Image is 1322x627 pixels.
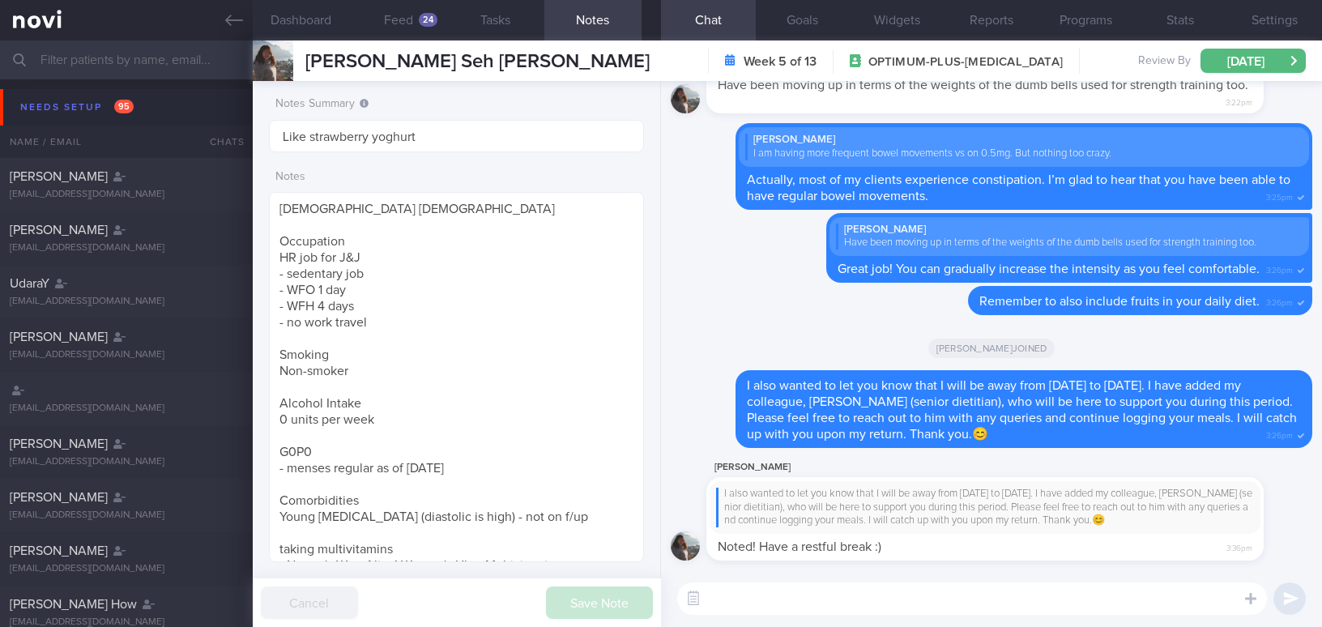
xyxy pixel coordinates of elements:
div: Have been moving up in terms of the weights of the dumb bells used for strength training too. [836,237,1303,250]
span: 3:22pm [1226,93,1252,109]
span: [PERSON_NAME] [10,224,108,237]
div: Needs setup [16,96,138,118]
span: [PERSON_NAME] How [10,598,137,611]
label: Notes Summary [275,97,638,112]
div: [EMAIL_ADDRESS][DOMAIN_NAME] [10,510,243,522]
span: [PERSON_NAME] [10,331,108,343]
div: [EMAIL_ADDRESS][DOMAIN_NAME] [10,189,243,201]
div: [EMAIL_ADDRESS][DOMAIN_NAME] [10,296,243,308]
span: [PERSON_NAME] [10,437,108,450]
div: [PERSON_NAME] [706,458,1312,477]
span: [PERSON_NAME] Seh [PERSON_NAME] [305,52,650,71]
div: [PERSON_NAME] [745,134,1303,147]
span: [PERSON_NAME] [10,170,108,183]
span: [PERSON_NAME] joined [928,339,1055,358]
span: Actually, most of my clients experience constipation. I’m glad to hear that you have been able to... [747,173,1290,203]
span: Noted! Have a restful break :) [718,540,881,553]
span: Remember to also include fruits in your daily diet. [979,295,1260,308]
span: Have been moving up in terms of the weights of the dumb bells used for strength training too. [718,79,1248,92]
div: [PERSON_NAME] [836,224,1303,237]
div: [EMAIL_ADDRESS][DOMAIN_NAME] [10,349,243,361]
div: 24 [419,13,437,27]
span: 3:26pm [1266,293,1293,309]
span: UdaraY [10,277,49,290]
span: OPTIMUM-PLUS-[MEDICAL_DATA] [868,54,1063,70]
span: 3:36pm [1226,539,1252,554]
strong: Week 5 of 13 [744,53,817,70]
span: 3:26pm [1266,426,1293,441]
div: [EMAIL_ADDRESS][DOMAIN_NAME] [10,242,243,254]
div: I also wanted to let you know that I will be away from [DATE] to [DATE]. I have added my colleagu... [716,488,1254,527]
span: 95 [114,100,134,113]
span: Great job! You can gradually increase the intensity as you feel comfortable. [838,262,1260,275]
span: [PERSON_NAME] [10,491,108,504]
span: Review By [1138,54,1191,69]
div: [EMAIL_ADDRESS][DOMAIN_NAME] [10,403,243,415]
div: [EMAIL_ADDRESS][DOMAIN_NAME] [10,563,243,575]
div: [EMAIL_ADDRESS][DOMAIN_NAME] [10,456,243,468]
div: I am having more frequent bowel movements vs on 0.5mg. But nothing too crazy. [745,147,1303,160]
label: Notes [275,170,638,185]
div: Chats [188,126,253,158]
span: 3:26pm [1266,261,1293,276]
span: I also wanted to let you know that I will be away from [DATE] to [DATE]. I have added my colleagu... [747,379,1297,441]
span: [PERSON_NAME] [10,544,108,557]
span: 3:25pm [1266,188,1293,203]
button: [DATE] [1200,49,1306,73]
